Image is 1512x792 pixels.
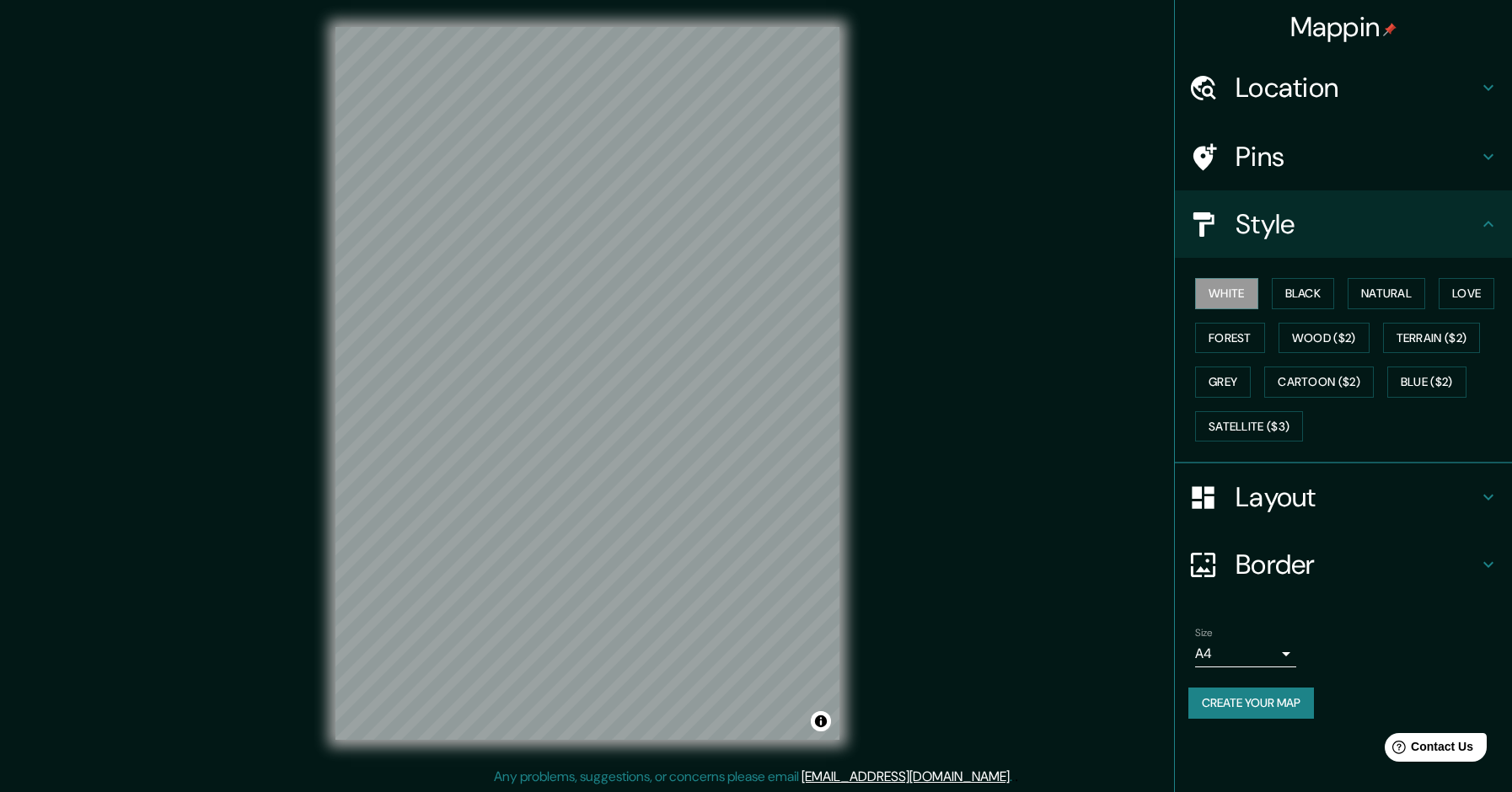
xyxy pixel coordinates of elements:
[1015,767,1018,787] div: .
[1383,23,1397,36] img: pin-icon.png
[1195,640,1296,667] div: A4
[1272,278,1335,309] button: Black
[1279,323,1370,354] button: Wood ($2)
[335,27,839,740] canvas: Map
[1195,367,1251,398] button: Grey
[494,767,1012,787] p: Any problems, suggestions, or concerns please email .
[1175,463,1512,531] div: Layout
[1195,411,1303,442] button: Satellite ($3)
[1290,10,1397,44] h4: Mappin
[1348,278,1425,309] button: Natural
[1236,71,1478,104] h4: Location
[1236,548,1478,581] h4: Border
[1383,323,1481,354] button: Terrain ($2)
[1236,140,1478,174] h4: Pins
[1195,278,1258,309] button: White
[1236,480,1478,514] h4: Layout
[1175,190,1512,258] div: Style
[1264,367,1374,398] button: Cartoon ($2)
[1195,323,1265,354] button: Forest
[1439,278,1494,309] button: Love
[1012,767,1015,787] div: .
[1387,367,1466,398] button: Blue ($2)
[1175,531,1512,598] div: Border
[1188,688,1314,719] button: Create your map
[1236,207,1478,241] h4: Style
[802,768,1010,785] a: [EMAIL_ADDRESS][DOMAIN_NAME]
[1175,123,1512,190] div: Pins
[1175,54,1512,121] div: Location
[1362,726,1493,773] iframe: Help widget launcher
[811,711,831,731] button: Toggle attribution
[1195,626,1213,640] label: Size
